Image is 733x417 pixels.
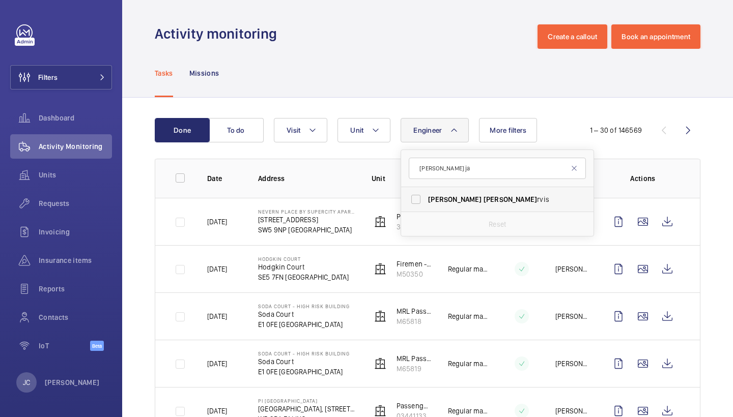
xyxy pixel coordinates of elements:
[374,405,386,417] img: elevator.svg
[207,359,227,369] p: [DATE]
[397,306,432,316] p: MRL Passenger Lift No 1
[258,262,349,272] p: Hodgkin Court
[611,24,700,49] button: Book an appointment
[490,126,526,134] span: More filters
[555,264,590,274] p: [PERSON_NAME]
[39,341,90,351] span: IoT
[448,359,488,369] p: Regular maintenance
[428,195,482,203] span: [PERSON_NAME]
[555,311,590,321] p: [PERSON_NAME]
[39,284,112,294] span: Reports
[350,126,363,134] span: Unit
[258,404,355,414] p: [GEOGRAPHIC_DATA], [STREET_ADDRESS]
[374,216,386,228] img: elevator.svg
[207,173,242,184] p: Date
[39,312,112,322] span: Contacts
[207,264,227,274] p: [DATE]
[209,118,264,142] button: To do
[189,68,219,78] p: Missions
[274,118,327,142] button: Visit
[258,350,350,356] p: Soda Court - High Risk Building
[484,195,537,203] span: [PERSON_NAME]
[538,24,607,49] button: Create a callout
[555,359,590,369] p: [PERSON_NAME]
[258,309,350,319] p: Soda Court
[39,170,112,180] span: Units
[10,65,112,90] button: Filters
[258,173,355,184] p: Address
[38,72,58,82] span: Filters
[374,263,386,275] img: elevator.svg
[155,118,210,142] button: Done
[606,173,680,184] p: Actions
[39,227,112,237] span: Invoicing
[258,225,355,235] p: SW5 9NP [GEOGRAPHIC_DATA]
[397,222,432,232] p: 31376728
[448,311,488,321] p: Regular maintenance
[155,68,173,78] p: Tasks
[397,364,432,374] p: M65819
[337,118,390,142] button: Unit
[287,126,300,134] span: Visit
[258,319,350,330] p: E1 0FE [GEOGRAPHIC_DATA]
[258,398,355,404] p: PI [GEOGRAPHIC_DATA]
[372,173,432,184] p: Unit
[397,316,432,326] p: M65818
[258,272,349,282] p: SE5 7FN [GEOGRAPHIC_DATA]
[258,303,350,309] p: Soda Court - High Risk Building
[155,24,283,43] h1: Activity monitoring
[39,141,112,152] span: Activity Monitoring
[428,194,568,204] span: rvis
[479,118,537,142] button: More filters
[207,406,227,416] p: [DATE]
[258,208,355,215] p: Nevern Place by Supercity Aparthotels
[374,310,386,322] img: elevator.svg
[23,377,30,388] p: JC
[397,212,432,222] p: Passenger Lift
[39,198,112,208] span: Requests
[207,217,227,227] p: [DATE]
[413,126,442,134] span: Engineer
[258,215,355,225] p: [STREET_ADDRESS]
[207,311,227,321] p: [DATE]
[401,118,469,142] button: Engineer
[448,406,488,416] p: Regular maintenance
[45,377,100,388] p: [PERSON_NAME]
[39,255,112,265] span: Insurance items
[397,259,432,269] p: Firemen - MRL Passenger Lift
[397,353,432,364] p: MRL Passenger Lift No 2
[258,256,349,262] p: Hodgkin Court
[39,113,112,123] span: Dashboard
[90,341,104,351] span: Beta
[374,358,386,370] img: elevator.svg
[409,158,586,179] input: Search by engineer
[258,367,350,377] p: E1 0FE [GEOGRAPHIC_DATA]
[448,264,488,274] p: Regular maintenance
[590,125,642,135] div: 1 – 30 of 146569
[489,219,506,229] p: Reset
[258,356,350,367] p: Soda Court
[397,401,432,411] p: Passenger Lift Right Hand
[397,269,432,279] p: M50350
[555,406,590,416] p: [PERSON_NAME]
